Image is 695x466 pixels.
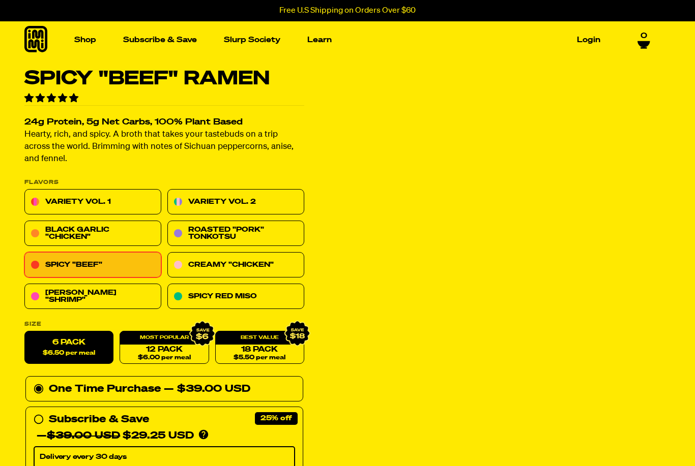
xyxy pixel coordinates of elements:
[167,284,304,309] a: Spicy Red Miso
[24,331,113,364] label: 6 Pack
[303,32,336,48] a: Learn
[70,21,604,58] nav: Main navigation
[24,118,304,127] h2: 24g Protein, 5g Net Carbs, 100% Plant Based
[70,32,100,48] a: Shop
[164,381,250,397] div: — $39.00 USD
[24,129,304,166] p: Hearty, rich, and spicy. A broth that takes your tastebuds on a trip across the world. Brimming w...
[167,253,304,278] a: Creamy "Chicken"
[167,221,304,246] a: Roasted "Pork" Tonkotsu
[138,355,191,361] span: $6.00 per meal
[120,331,209,364] a: 12 Pack$6.00 per meal
[220,32,284,48] a: Slurp Society
[279,6,416,15] p: Free U.S Shipping on Orders Over $60
[24,284,161,309] a: [PERSON_NAME] "Shrimp"
[49,412,149,428] div: Subscribe & Save
[215,331,304,364] a: 18 Pack$5.50 per meal
[234,355,285,361] span: $5.50 per meal
[573,32,604,48] a: Login
[24,221,161,246] a: Black Garlic "Chicken"
[167,190,304,215] a: Variety Vol. 2
[24,69,304,88] h1: Spicy "Beef" Ramen
[24,253,161,278] a: Spicy "Beef"
[43,350,95,357] span: $6.50 per meal
[24,180,304,185] p: Flavors
[24,94,80,103] span: 4.82 stars
[47,431,120,441] del: $39.00 USD
[119,32,201,48] a: Subscribe & Save
[24,322,304,327] label: Size
[34,381,295,397] div: One Time Purchase
[37,428,194,444] div: — $29.25 USD
[638,32,650,49] a: 0
[24,190,161,215] a: Variety Vol. 1
[641,32,647,41] span: 0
